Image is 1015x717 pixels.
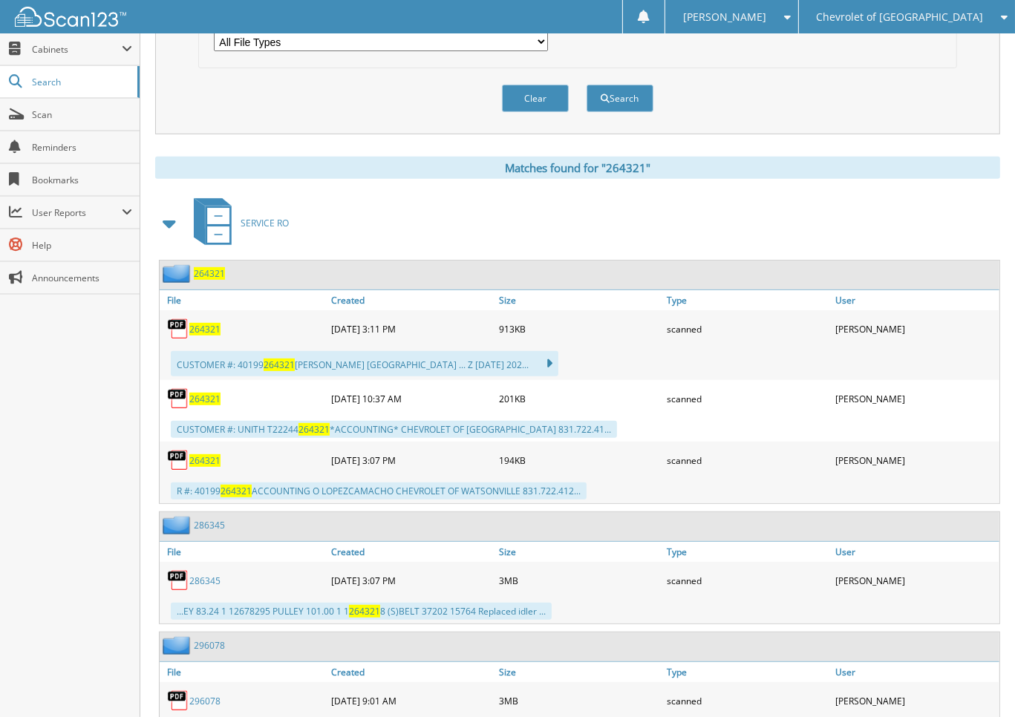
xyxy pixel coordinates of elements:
[832,290,999,310] a: User
[167,318,189,340] img: PDF.png
[495,445,663,475] div: 194KB
[160,290,327,310] a: File
[171,351,558,376] div: CUSTOMER #: 40199 [PERSON_NAME] [GEOGRAPHIC_DATA] ... Z [DATE] 202...
[163,516,194,534] img: folder2.png
[194,519,225,531] a: 286345
[194,639,225,652] a: 296078
[664,542,832,562] a: Type
[189,454,221,467] a: 264321
[832,445,999,475] div: [PERSON_NAME]
[327,566,495,595] div: [DATE] 3:07 PM
[194,267,225,280] a: 264321
[221,485,252,497] span: 264321
[587,85,653,112] button: Search
[816,13,983,22] span: Chevrolet of [GEOGRAPHIC_DATA]
[832,384,999,413] div: [PERSON_NAME]
[502,85,569,112] button: Clear
[32,272,132,284] span: Announcements
[832,542,999,562] a: User
[189,393,221,405] a: 264321
[327,542,495,562] a: Created
[327,290,495,310] a: Created
[664,686,832,716] div: scanned
[171,421,617,438] div: CUSTOMER #: UNITH T22244 *ACCOUNTING* CHEVROLET OF [GEOGRAPHIC_DATA] 831.722.41...
[241,217,289,229] span: SERVICE RO
[189,323,221,335] a: 264321
[32,141,132,154] span: Reminders
[160,542,327,562] a: File
[832,566,999,595] div: [PERSON_NAME]
[832,686,999,716] div: [PERSON_NAME]
[171,603,552,620] div: ...EY 83.24 1 12678295 PULLEY 101.00 1 1 8 (S)BELT 37202 15764 Replaced idler ...
[32,239,132,252] span: Help
[495,384,663,413] div: 201KB
[32,76,130,88] span: Search
[185,194,289,252] a: SERVICE RO
[941,646,1015,717] iframe: Chat Widget
[664,384,832,413] div: scanned
[327,445,495,475] div: [DATE] 3:07 PM
[683,13,766,22] span: [PERSON_NAME]
[664,290,832,310] a: Type
[155,157,1000,179] div: Matches found for "264321"
[832,662,999,682] a: User
[171,482,587,500] div: R #: 40199 ACCOUNTING O LOPEZCAMACHO CHEVROLET OF WATSONVILLE 831.722.412...
[495,662,663,682] a: Size
[160,662,327,682] a: File
[163,264,194,283] img: folder2.png
[32,206,122,219] span: User Reports
[167,387,189,410] img: PDF.png
[495,542,663,562] a: Size
[495,566,663,595] div: 3MB
[32,108,132,121] span: Scan
[832,314,999,344] div: [PERSON_NAME]
[327,384,495,413] div: [DATE] 10:37 AM
[495,314,663,344] div: 913KB
[189,695,221,707] a: 296078
[167,449,189,471] img: PDF.png
[298,423,330,436] span: 264321
[264,358,295,371] span: 264321
[495,686,663,716] div: 3MB
[495,290,663,310] a: Size
[664,314,832,344] div: scanned
[349,605,380,618] span: 264321
[327,662,495,682] a: Created
[15,7,126,27] img: scan123-logo-white.svg
[189,574,221,587] a: 286345
[163,636,194,655] img: folder2.png
[664,662,832,682] a: Type
[167,569,189,592] img: PDF.png
[32,174,132,186] span: Bookmarks
[167,690,189,712] img: PDF.png
[32,43,122,56] span: Cabinets
[327,314,495,344] div: [DATE] 3:11 PM
[664,445,832,475] div: scanned
[327,686,495,716] div: [DATE] 9:01 AM
[664,566,832,595] div: scanned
